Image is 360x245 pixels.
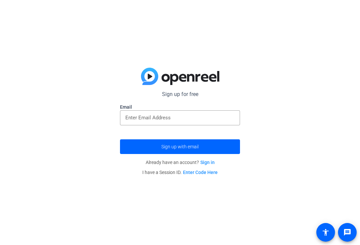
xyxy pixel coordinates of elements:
mat-icon: message [343,228,351,236]
input: Enter Email Address [125,114,235,122]
a: Sign in [200,160,215,165]
a: Enter Code Here [183,170,218,175]
p: Sign up for free [120,90,240,98]
mat-icon: accessibility [322,228,330,236]
img: blue-gradient.svg [141,68,219,85]
span: I have a Session ID. [142,170,218,175]
span: Already have an account? [146,160,215,165]
label: Email [120,104,240,110]
button: Sign up with email [120,139,240,154]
